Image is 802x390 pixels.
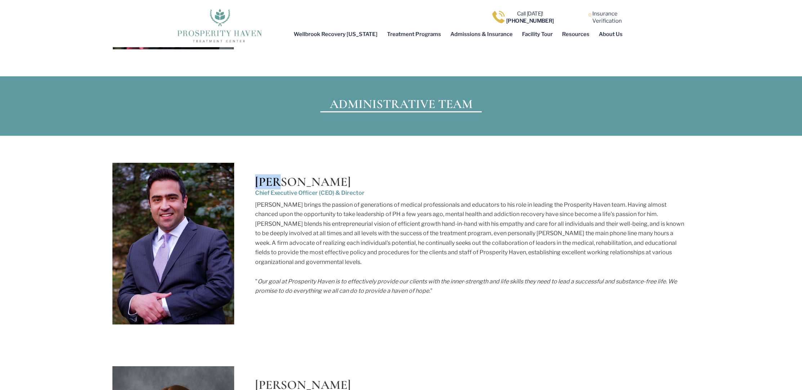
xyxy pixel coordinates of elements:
[506,10,554,24] a: Call [DATE]![PHONE_NUMBER]
[506,18,554,24] b: [PHONE_NUMBER]
[175,7,264,43] img: The logo for Prosperity Haven Addiction Recovery Center.
[446,26,517,42] a: Admissions & Insurance
[194,98,608,111] h2: ADMINISTRATIVE TEAM
[517,26,557,42] a: Facility Tour
[255,278,677,294] i: Our goal at Prosperity Haven is to effectively provide our clients with the inner-strength and li...
[491,10,505,24] img: Call one of Prosperity Haven's dedicated counselors today so we can help you overcome addiction
[289,26,382,42] a: Wellbrook Recovery [US_STATE]
[112,157,234,325] img: Meir Kasnett PH
[255,200,690,267] p: [PERSON_NAME] brings the passion of generations of medical professionals and educators to his rol...
[255,277,690,296] p: " "
[255,185,690,198] span: Chief Executive Officer (CEO) & Director
[588,13,592,17] img: Learn how Prosperity Haven, a verified substance abuse center can help you overcome your addiction
[255,176,690,188] h3: [PERSON_NAME]
[382,26,446,42] a: Treatment Programs
[592,10,622,24] a: InsuranceVerification
[594,26,627,42] a: About Us
[557,26,594,42] a: Resources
